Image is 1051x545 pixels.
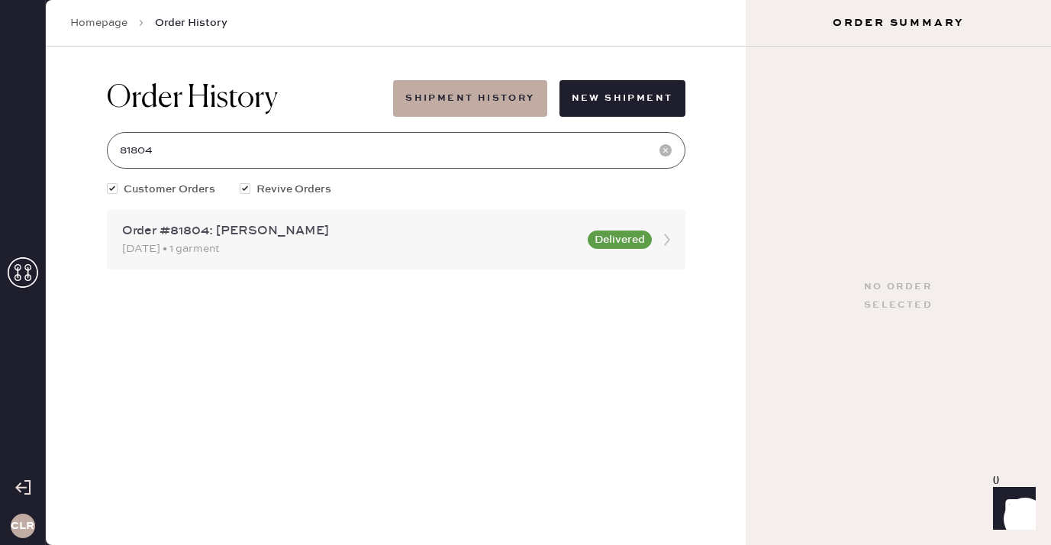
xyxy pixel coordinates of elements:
iframe: Front Chat [978,476,1044,542]
h1: Order History [107,80,278,117]
span: Order History [155,15,227,31]
h3: Order Summary [746,15,1051,31]
button: Shipment History [393,80,546,117]
button: New Shipment [559,80,685,117]
div: No order selected [864,278,933,314]
button: Delivered [588,231,652,249]
span: Revive Orders [256,181,331,198]
div: Order #81804: [PERSON_NAME] [122,222,579,240]
div: [DATE] • 1 garment [122,240,579,257]
h3: CLR [11,521,34,531]
span: Customer Orders [124,181,215,198]
input: Search by order number, customer name, email or phone number [107,132,685,169]
a: Homepage [70,15,127,31]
